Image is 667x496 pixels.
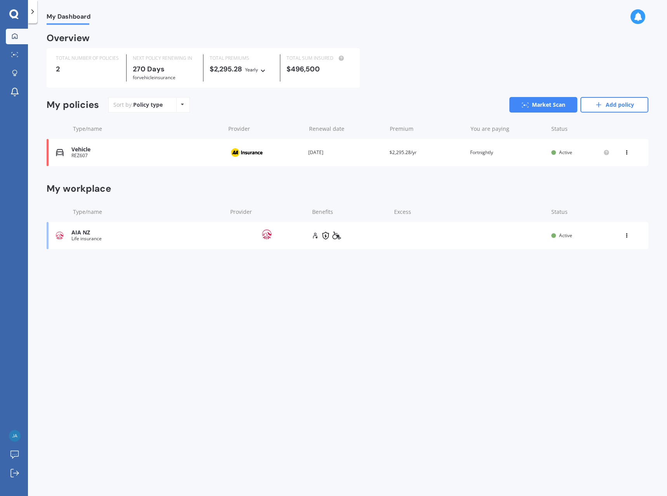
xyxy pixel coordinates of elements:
a: Market Scan [509,97,577,113]
span: $2,295.28/yr [389,149,417,156]
div: Premium [390,125,464,133]
div: REZ607 [71,153,221,158]
div: TOTAL PREMIUMS [210,54,274,62]
img: Life [56,232,63,239]
span: My Dashboard [47,13,90,23]
div: Status [551,208,610,216]
div: My policies [47,99,99,111]
div: Fortnightly [470,149,545,156]
div: Renewal date [309,125,384,133]
div: TOTAL NUMBER OF POLICIES [56,54,120,62]
div: Status [551,125,610,133]
div: My workplace [47,185,648,193]
img: AIA [248,227,287,242]
div: Type/name [73,208,224,216]
b: 270 Days [133,64,165,74]
span: Active [559,149,572,156]
div: You are paying [471,125,545,133]
img: disability.7e30ad49359a0a0a3394.svg [332,232,341,239]
div: Provider [230,208,306,216]
img: a324f51d21aff9058c8d344f3aca1533 [9,430,21,442]
div: $496,500 [287,65,351,73]
div: TOTAL SUM INSURED [287,54,351,62]
div: Vehicle [71,146,221,153]
div: Sort by: [113,101,163,109]
div: [DATE] [308,149,383,156]
a: Add policy [580,97,648,113]
div: Yearly [245,66,258,74]
div: Policy type [133,101,163,109]
div: Type/name [73,125,222,133]
img: life.f720d6a2d7cdcd3ad642.svg [311,232,319,239]
img: Vehicle [56,149,64,156]
img: income.d9b7b7fb96f7e1c2addc.svg [322,232,329,239]
div: 2 [56,65,120,73]
div: AIA NZ [71,229,223,236]
div: Life insurance [71,236,223,241]
div: Overview [47,34,90,42]
div: $2,295.28 [210,65,274,74]
div: NEXT POLICY RENEWING IN [133,54,197,62]
span: for Vehicle insurance [133,74,175,81]
span: Active [559,232,572,239]
div: Provider [228,125,303,133]
div: Excess [394,208,545,216]
img: AA [227,145,266,160]
div: Benefits [312,208,388,216]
